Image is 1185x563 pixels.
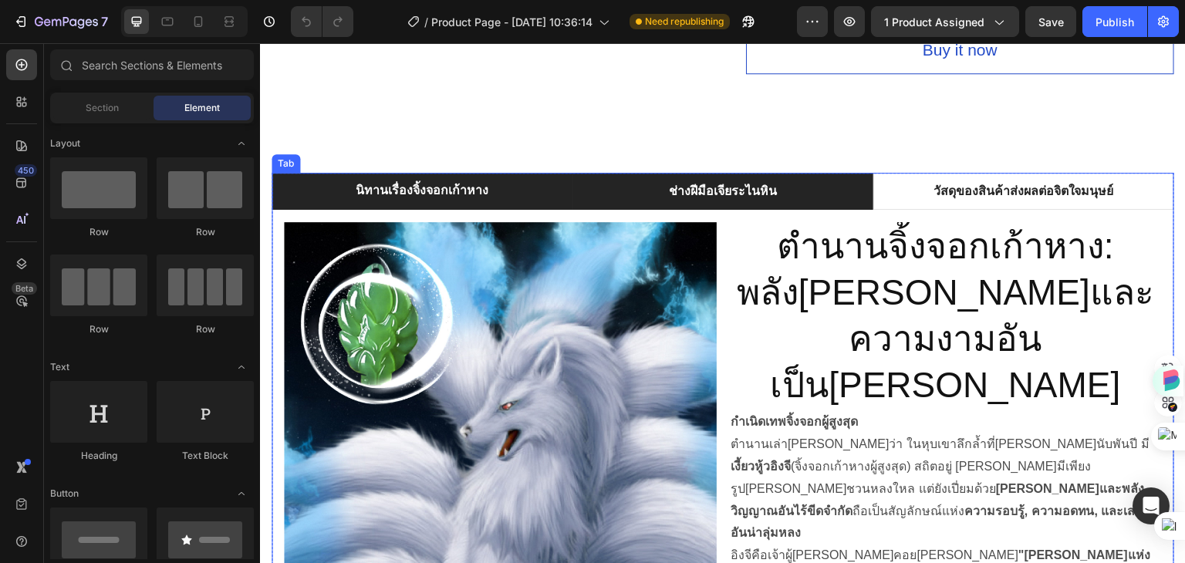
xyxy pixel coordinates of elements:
div: Tab [15,113,37,127]
span: Toggle open [229,131,254,156]
p: ตำนานเล่า[PERSON_NAME]ว่า ในหุบเขาลึกล้ำที่[PERSON_NAME]นับพันปี มี (จิ้งจอกเก้าหางผู้สูงสุด) สถิ... [471,390,900,501]
div: Row [157,322,254,336]
div: Row [157,225,254,239]
div: Row [50,225,147,239]
span: Toggle open [229,355,254,379]
strong: [PERSON_NAME]และพลังวิญญาณอันไร้ขีดจำกัด [471,439,884,474]
div: Beta [12,282,37,295]
button: Save [1025,6,1076,37]
div: Publish [1096,14,1134,30]
span: 1 product assigned [884,14,984,30]
span: Save [1038,15,1064,29]
div: Text Block [157,449,254,463]
input: Search Sections & Elements [50,49,254,80]
strong: ความรอบรู้, ความอดทน, และเสน่ห์อันน่าลุ่มหลง [471,461,893,497]
span: Toggle open [229,481,254,506]
span: Product Page - [DATE] 10:36:14 [431,14,592,30]
span: Button [50,487,79,501]
p: นิทานเรื่องจิ้งจอกเก้าหาง [96,138,228,157]
strong: กำเนิดเทพจิ้งจอกผู้สูงสุด [471,372,598,385]
button: Publish [1082,6,1147,37]
div: Row [50,322,147,336]
p: อิงจีคือเจ้าผู้[PERSON_NAME]คอย[PERSON_NAME] ([PERSON_NAME]รักษา[PERSON_NAME]แห่งภพ) [471,501,900,546]
span: Layout [50,137,80,150]
span: / [424,14,428,30]
span: Section [86,101,119,115]
div: Heading [50,449,147,463]
iframe: Design area [260,43,1185,563]
strong: เงี้ยวหู้วอิงจี [471,416,531,430]
p: วัสดุของสินค้าส่งผลต่อจิตใจมนุษย์ [674,139,854,157]
span: Need republishing [645,15,724,29]
h2: ตำนานจิ้งจอกเก้าหาง: พลัง[PERSON_NAME]และความงามอันเป็น[PERSON_NAME] [469,179,902,366]
button: 1 product assigned [871,6,1019,37]
span: Text [50,360,69,374]
button: 7 [6,6,115,37]
span: Element [184,101,220,115]
p: ช่างฝีมือเจียระไนหิน [409,139,517,157]
div: Undo/Redo [291,6,353,37]
p: 7 [101,12,108,31]
div: Open Intercom Messenger [1133,487,1170,524]
div: 450 [15,164,37,177]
